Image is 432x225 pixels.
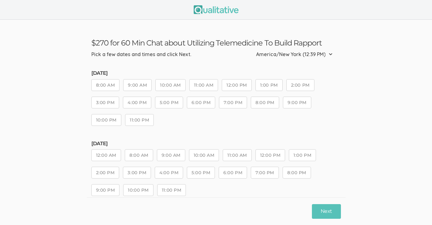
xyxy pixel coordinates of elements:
[189,149,219,161] button: 10:00 AM
[312,204,341,219] button: Next
[123,97,151,108] button: 4:00 PM
[155,97,183,108] button: 5:00 PM
[91,38,341,47] h3: $270 for 60 Min Chat about Utilizing Telemedicine To Build Rapport
[125,149,153,161] button: 8:00 AM
[157,184,186,196] button: 11:00 PM
[251,97,279,108] button: 8:00 PM
[91,79,120,91] button: 8:00 AM
[123,79,152,91] button: 9:00 AM
[123,167,151,179] button: 3:00 PM
[91,184,120,196] button: 9:00 PM
[283,97,311,108] button: 9:00 PM
[123,184,153,196] button: 10:00 PM
[91,97,119,108] button: 3:00 PM
[194,5,239,14] img: Qualitative
[289,149,316,161] button: 1:00 PM
[219,97,247,108] button: 7:00 PM
[223,149,251,161] button: 11:00 AM
[222,79,251,91] button: 12:00 PM
[286,79,314,91] button: 2:00 PM
[189,79,218,91] button: 11:00 AM
[157,149,185,161] button: 9:00 AM
[91,141,341,146] h5: [DATE]
[255,79,283,91] button: 1:00 PM
[91,149,121,161] button: 12:00 AM
[91,114,121,126] button: 10:00 PM
[155,167,183,179] button: 4:00 PM
[91,167,119,179] button: 2:00 PM
[91,51,191,58] div: Pick a few dates and times and click Next.
[219,167,247,179] button: 6:00 PM
[125,114,154,126] button: 11:00 PM
[187,167,215,179] button: 5:00 PM
[255,149,285,161] button: 12:00 PM
[91,70,341,76] h5: [DATE]
[187,97,215,108] button: 6:00 PM
[283,167,311,179] button: 8:00 PM
[155,79,185,91] button: 10:00 AM
[251,167,279,179] button: 7:00 PM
